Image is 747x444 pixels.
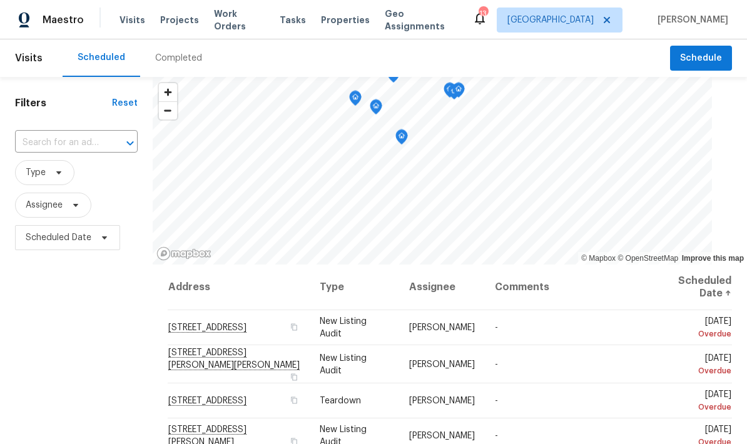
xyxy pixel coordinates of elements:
[409,360,475,368] span: [PERSON_NAME]
[479,8,487,20] div: 13
[155,52,202,64] div: Completed
[495,396,498,405] span: -
[349,91,362,110] div: Map marker
[409,431,475,440] span: [PERSON_NAME]
[682,254,744,263] a: Improve this map
[581,254,616,263] a: Mapbox
[321,14,370,26] span: Properties
[370,99,382,119] div: Map marker
[153,77,712,265] canvas: Map
[680,51,722,66] span: Schedule
[409,396,475,405] span: [PERSON_NAME]
[664,401,731,413] div: Overdue
[121,134,139,152] button: Open
[159,101,177,119] button: Zoom out
[495,360,498,368] span: -
[288,395,300,406] button: Copy Address
[495,431,498,440] span: -
[670,46,732,71] button: Schedule
[507,14,594,26] span: [GEOGRAPHIC_DATA]
[15,133,103,153] input: Search for an address...
[387,68,400,87] div: Map marker
[485,265,654,310] th: Comments
[448,84,460,104] div: Map marker
[664,390,731,413] span: [DATE]
[160,14,199,26] span: Projects
[664,328,731,340] div: Overdue
[495,323,498,332] span: -
[320,353,367,375] span: New Listing Audit
[409,323,475,332] span: [PERSON_NAME]
[320,396,361,405] span: Teardown
[452,83,465,102] div: Map marker
[159,83,177,101] button: Zoom in
[280,16,306,24] span: Tasks
[15,97,112,109] h1: Filters
[444,83,456,102] div: Map marker
[653,14,728,26] span: [PERSON_NAME]
[664,353,731,376] span: [DATE]
[617,254,678,263] a: OpenStreetMap
[654,265,732,310] th: Scheduled Date ↑
[214,8,265,33] span: Work Orders
[78,51,125,64] div: Scheduled
[310,265,399,310] th: Type
[395,129,408,149] div: Map marker
[399,265,485,310] th: Assignee
[159,102,177,119] span: Zoom out
[26,199,63,211] span: Assignee
[119,14,145,26] span: Visits
[168,265,310,310] th: Address
[664,317,731,340] span: [DATE]
[26,166,46,179] span: Type
[15,44,43,72] span: Visits
[664,364,731,376] div: Overdue
[43,14,84,26] span: Maestro
[288,371,300,382] button: Copy Address
[112,97,138,109] div: Reset
[26,231,91,244] span: Scheduled Date
[156,246,211,261] a: Mapbox homepage
[320,317,367,338] span: New Listing Audit
[288,321,300,333] button: Copy Address
[385,8,457,33] span: Geo Assignments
